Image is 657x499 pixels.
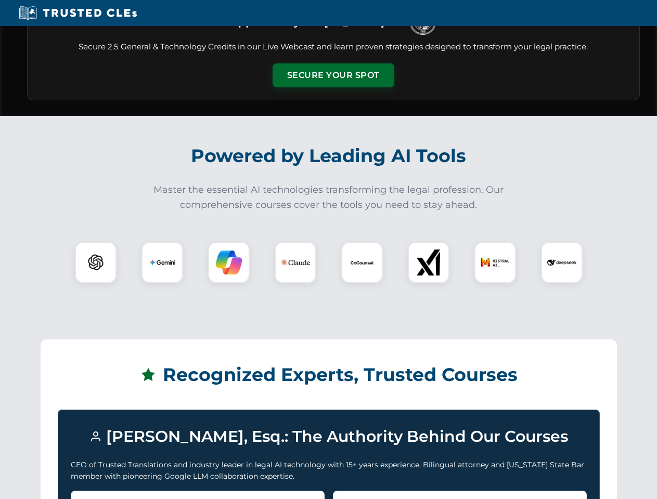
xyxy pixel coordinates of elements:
[216,249,242,275] img: Copilot Logo
[349,249,375,275] img: CoCounsel Logo
[275,242,316,283] div: Claude
[273,63,394,87] button: Secure Your Spot
[147,182,511,213] p: Master the essential AI technologies transforming the legal profession. Our comprehensive courses...
[208,242,250,283] div: Copilot
[341,242,383,283] div: CoCounsel
[408,242,449,283] div: xAI
[71,423,587,451] h3: [PERSON_NAME], Esq.: The Authority Behind Our Courses
[474,242,516,283] div: Mistral AI
[149,249,175,275] img: Gemini Logo
[41,138,617,174] h2: Powered by Leading AI Tools
[416,249,442,275] img: xAI Logo
[541,242,583,283] div: DeepSeek
[58,357,600,393] h2: Recognized Experts, Trusted Courses
[547,248,576,277] img: DeepSeek Logo
[141,242,183,283] div: Gemini
[71,459,587,482] p: CEO of Trusted Translations and industry leader in legal AI technology with 15+ years experience....
[40,41,627,53] p: Secure 2.5 General & Technology Credits in our Live Webcast and learn proven strategies designed ...
[75,242,117,283] div: ChatGPT
[281,248,310,277] img: Claude Logo
[16,5,140,21] img: Trusted CLEs
[81,247,111,278] img: ChatGPT Logo
[481,248,510,277] img: Mistral AI Logo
